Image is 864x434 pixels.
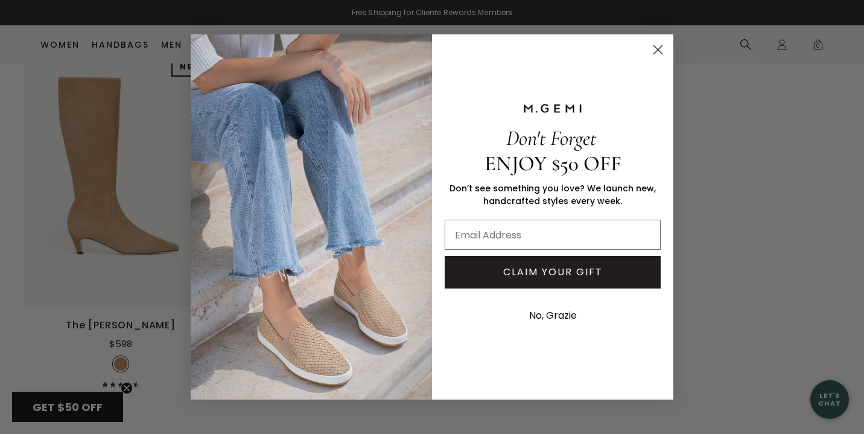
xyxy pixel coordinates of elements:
input: Email Address [445,220,661,250]
span: ENJOY $50 OFF [484,151,621,176]
span: Don't Forget [506,126,596,151]
span: Don’t see something you love? We launch new, handcrafted styles every week. [449,182,656,207]
img: M.GEMI [523,103,583,114]
img: M.Gemi [191,34,432,399]
button: CLAIM YOUR GIFT [445,256,661,289]
button: No, Grazie [523,301,583,331]
button: Close dialog [647,39,669,60]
